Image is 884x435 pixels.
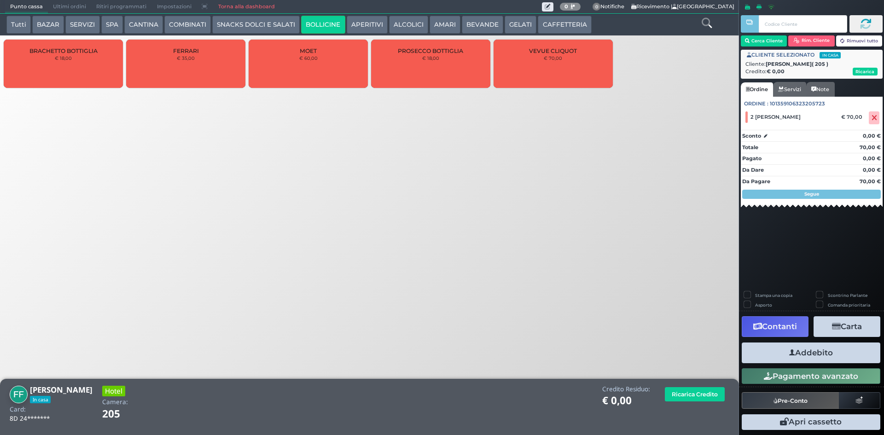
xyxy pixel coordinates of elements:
a: Ordine [741,82,773,97]
div: Credito: [745,68,878,75]
span: Ultimi ordini [48,0,91,13]
small: € 35,00 [177,55,195,61]
strong: 0,00 € [863,133,881,139]
button: AMARI [430,16,460,34]
small: € 70,00 [544,55,562,61]
small: € 60,00 [299,55,318,61]
span: PROSECCO BOTTIGLIA [398,47,463,54]
button: Contanti [742,316,808,337]
h3: Hotel [102,386,125,396]
span: In casa [820,52,841,58]
strong: € 0,00 [767,68,785,75]
button: SERVIZI [65,16,99,34]
b: [PERSON_NAME] [766,61,828,67]
button: COMBINATI [164,16,211,34]
span: 2 [PERSON_NAME] [750,114,801,120]
button: ALCOLICI [389,16,428,34]
button: Ricarica Credito [665,387,725,401]
button: Carta [814,316,880,337]
h1: € 0,00 [602,395,650,406]
a: Torna alla dashboard [213,0,279,13]
button: BAZAR [32,16,64,34]
span: BRACHETTO BOTTIGLIA [29,47,98,54]
strong: 70,00 € [860,144,881,151]
h4: Camera: [102,399,128,406]
span: ( 205 ) [812,60,828,68]
button: CANTINA [124,16,163,34]
button: BEVANDE [462,16,503,34]
button: Addebito [742,342,880,363]
strong: Totale [742,144,758,151]
strong: 70,00 € [860,178,881,185]
strong: 0,00 € [863,155,881,162]
strong: Segue [804,191,819,197]
button: Apri cassetto [742,414,880,430]
small: € 18,00 [422,55,439,61]
button: Pre-Conto [742,392,839,409]
label: Asporto [755,302,772,308]
button: BOLLICINE [301,16,345,34]
button: Rimuovi tutto [836,35,883,46]
h4: Credito Residuo: [602,386,650,393]
span: In casa [30,396,51,403]
div: Cliente: [745,60,878,68]
button: CAFFETTERIA [538,16,591,34]
button: Rim. Cliente [788,35,835,46]
label: Stampa una copia [755,292,792,298]
button: SPA [101,16,123,34]
span: MOET [300,47,317,54]
b: 0 [564,3,568,10]
h1: 205 [102,408,146,420]
img: Fabio Ferrario [10,386,28,404]
span: FERRARI [173,47,199,54]
div: € 70,00 [840,114,867,120]
label: Comanda prioritaria [828,302,870,308]
strong: Sconto [742,132,761,140]
a: Servizi [773,82,806,97]
button: APERITIVI [347,16,388,34]
a: Note [806,82,834,97]
label: Scontrino Parlante [828,292,867,298]
span: Punto cassa [5,0,48,13]
h4: Card: [10,406,26,413]
span: CLIENTE SELEZIONATO [747,51,841,59]
button: SNACKS DOLCI E SALATI [212,16,300,34]
button: Tutti [6,16,31,34]
span: Ordine : [744,100,768,108]
button: GELATI [505,16,536,34]
button: Pagamento avanzato [742,368,880,384]
span: 101359106323205723 [770,100,825,108]
b: [PERSON_NAME] [30,384,93,395]
span: 0 [593,3,601,11]
input: Codice Cliente [759,15,847,33]
strong: Da Dare [742,167,764,173]
span: Impostazioni [152,0,197,13]
strong: Pagato [742,155,762,162]
button: Ricarica [853,68,878,75]
span: VEVUE CLIQUOT [529,47,577,54]
strong: Da Pagare [742,178,770,185]
button: Cerca Cliente [741,35,787,46]
span: Ritiri programmati [91,0,151,13]
strong: 0,00 € [863,167,881,173]
small: € 18,00 [55,55,72,61]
